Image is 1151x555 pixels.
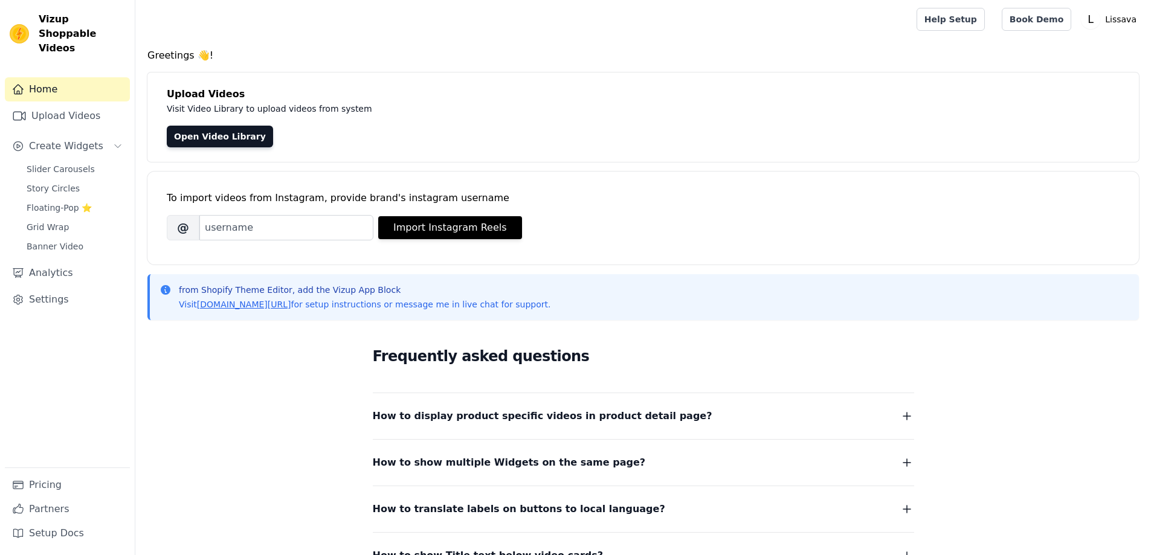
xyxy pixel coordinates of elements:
[373,501,914,518] button: How to translate labels on buttons to local language?
[19,180,130,197] a: Story Circles
[19,161,130,178] a: Slider Carousels
[167,101,708,116] p: Visit Video Library to upload videos from system
[373,454,646,471] span: How to show multiple Widgets on the same page?
[5,521,130,545] a: Setup Docs
[167,191,1120,205] div: To import videos from Instagram, provide brand's instagram username
[27,163,95,175] span: Slider Carousels
[167,126,273,147] a: Open Video Library
[27,240,83,252] span: Banner Video
[199,215,373,240] input: username
[39,12,125,56] span: Vizup Shoppable Videos
[10,24,29,43] img: Vizup
[1081,8,1141,30] button: L Lissava
[5,497,130,521] a: Partners
[1002,8,1071,31] a: Book Demo
[5,287,130,312] a: Settings
[373,454,914,471] button: How to show multiple Widgets on the same page?
[917,8,985,31] a: Help Setup
[179,284,550,296] p: from Shopify Theme Editor, add the Vizup App Block
[373,408,914,425] button: How to display product specific videos in product detail page?
[19,219,130,236] a: Grid Wrap
[19,199,130,216] a: Floating-Pop ⭐
[373,501,665,518] span: How to translate labels on buttons to local language?
[167,87,1120,101] h4: Upload Videos
[5,134,130,158] button: Create Widgets
[378,216,522,239] button: Import Instagram Reels
[197,300,291,309] a: [DOMAIN_NAME][URL]
[373,344,914,368] h2: Frequently asked questions
[5,473,130,497] a: Pricing
[1100,8,1141,30] p: Lissava
[5,77,130,101] a: Home
[1088,13,1094,25] text: L
[5,104,130,128] a: Upload Videos
[27,182,80,194] span: Story Circles
[19,238,130,255] a: Banner Video
[373,408,712,425] span: How to display product specific videos in product detail page?
[147,48,1139,63] h4: Greetings 👋!
[167,215,199,240] span: @
[179,298,550,310] p: Visit for setup instructions or message me in live chat for support.
[27,221,69,233] span: Grid Wrap
[5,261,130,285] a: Analytics
[27,202,92,214] span: Floating-Pop ⭐
[29,139,103,153] span: Create Widgets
